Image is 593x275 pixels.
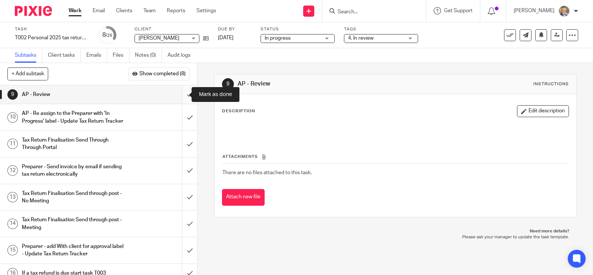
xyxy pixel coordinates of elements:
span: In progress [265,36,291,41]
p: Please ask your manager to update the task template. [222,234,569,240]
a: Work [69,7,82,14]
h1: AP - Review [22,89,124,100]
img: Pixie [15,6,52,16]
a: Audit logs [168,48,196,63]
div: 13 [7,192,18,202]
a: Reports [167,7,185,14]
h1: Tax Return Finalisation Send through post - No Meeting [22,188,124,207]
img: High%20Res%20Andrew%20Price%20Accountants_Poppy%20Jakes%20photography-1109.jpg [558,5,570,17]
div: 14 [7,219,18,229]
a: Email [93,7,105,14]
p: Description [222,108,255,114]
h1: Preparer - Send invoice by email if sending tax return electronically [22,161,124,180]
h1: Preparer - add With client for approval label - Update Tax Return Tracker [22,241,124,260]
p: [PERSON_NAME] [514,7,554,14]
span: [DATE] [218,35,233,40]
h1: Tax Return Finalisation Send Through Through Portal [22,135,124,153]
a: Notes (0) [135,48,162,63]
button: + Add subtask [7,67,48,80]
span: Get Support [444,8,473,13]
label: Tags [344,26,418,32]
span: 4. In review [348,36,374,41]
label: Status [261,26,335,32]
a: Client tasks [48,48,81,63]
div: 9 [222,78,234,90]
label: Client [135,26,209,32]
span: [PERSON_NAME] [139,36,179,41]
a: Subtasks [15,48,42,63]
h1: Tax Return Finalisation Send through post - Meeting [22,214,124,233]
button: Show completed (8) [128,67,190,80]
div: 11 [7,139,18,149]
span: Show completed (8) [139,71,186,77]
button: Attach new file [222,189,265,206]
h1: AP - Review [238,80,411,88]
div: T002 Personal 2025 tax return (non recurring) [15,34,89,42]
h1: AP - Re assign to the Preparer with 'In Progress' label - Update Tax Return Tracker [22,108,124,127]
label: Due by [218,26,251,32]
a: Files [113,48,129,63]
div: 12 [7,165,18,176]
div: 9 [7,89,18,100]
a: Settings [196,7,216,14]
small: /25 [106,33,112,37]
input: Search [337,9,404,16]
span: Attachments [222,155,258,159]
span: There are no files attached to this task. [222,170,312,175]
a: Team [143,7,156,14]
label: Task [15,26,89,32]
div: 10 [7,112,18,123]
a: Emails [86,48,107,63]
p: Need more details? [222,228,569,234]
div: 15 [7,245,18,255]
div: 8 [102,31,112,39]
a: Clients [116,7,132,14]
button: Edit description [517,105,569,117]
div: Instructions [533,81,569,87]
